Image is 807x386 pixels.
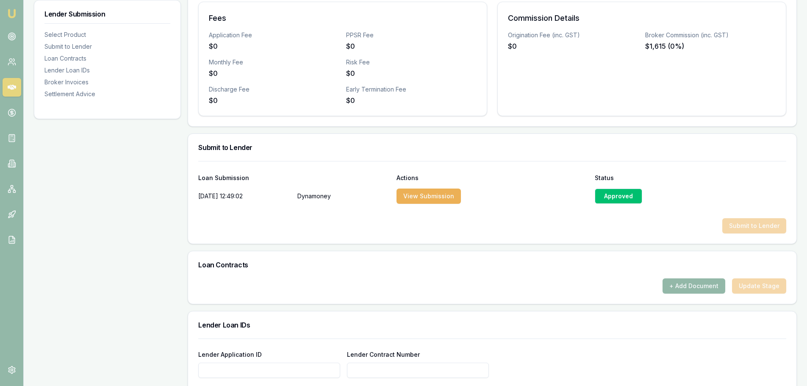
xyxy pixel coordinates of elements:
[44,31,170,39] div: Select Product
[44,11,170,17] h3: Lender Submission
[209,31,339,39] div: Application Fee
[209,95,339,106] div: $0
[397,189,461,204] button: View Submission
[198,144,786,151] h3: Submit to Lender
[209,68,339,78] div: $0
[347,351,420,358] label: Lender Contract Number
[44,42,170,51] div: Submit to Lender
[198,322,786,328] h3: Lender Loan IDs
[508,12,776,24] h3: Commission Details
[663,278,725,294] button: + Add Document
[645,31,776,39] div: Broker Commission (inc. GST)
[346,58,477,67] div: Risk Fee
[346,85,477,94] div: Early Termination Fee
[198,175,390,181] div: Loan Submission
[346,68,477,78] div: $0
[44,90,170,98] div: Settlement Advice
[209,85,339,94] div: Discharge Fee
[346,41,477,51] div: $0
[198,261,786,268] h3: Loan Contracts
[198,351,262,358] label: Lender Application ID
[44,66,170,75] div: Lender Loan IDs
[209,12,477,24] h3: Fees
[44,54,170,63] div: Loan Contracts
[198,188,291,205] div: [DATE] 12:49:02
[645,41,776,51] div: $1,615 (0%)
[44,78,170,86] div: Broker Invoices
[595,175,786,181] div: Status
[508,31,638,39] div: Origination Fee (inc. GST)
[346,95,477,106] div: $0
[297,188,390,205] p: Dynamoney
[595,189,642,204] div: Approved
[508,41,638,51] div: $0
[209,58,339,67] div: Monthly Fee
[7,8,17,19] img: emu-icon-u.png
[346,31,477,39] div: PPSR Fee
[209,41,339,51] div: $0
[397,175,588,181] div: Actions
